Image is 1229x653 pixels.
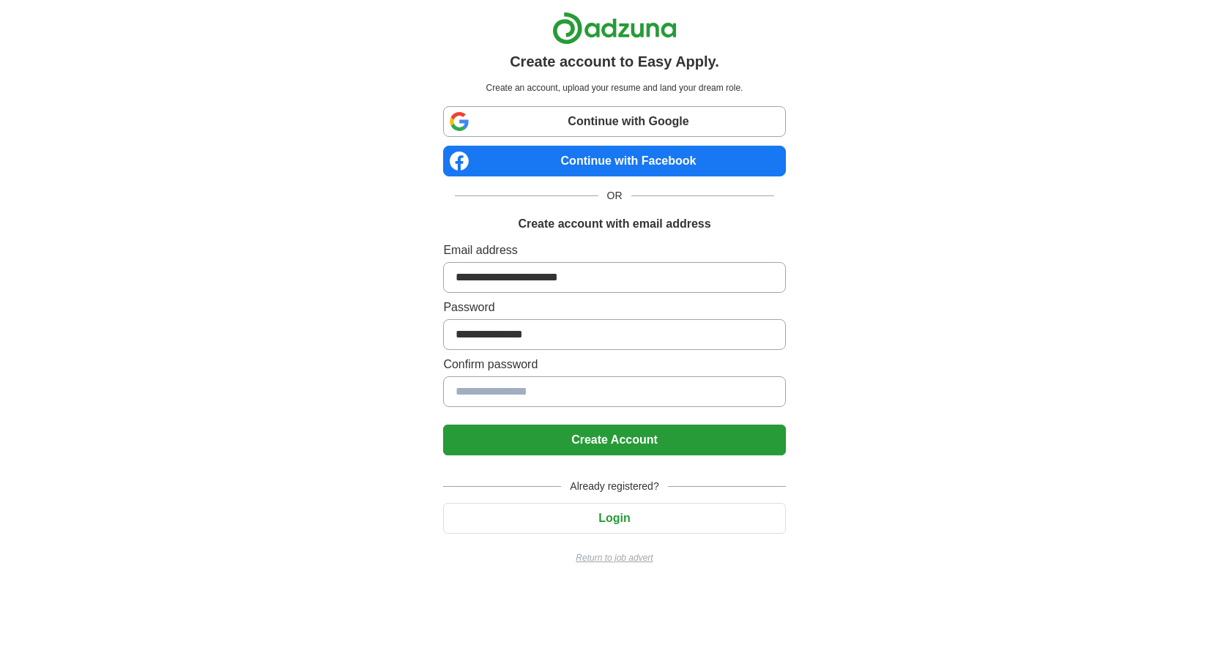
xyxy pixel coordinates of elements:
img: Adzuna logo [552,12,677,45]
a: Login [443,512,785,524]
span: OR [598,188,631,204]
a: Continue with Google [443,106,785,137]
button: Create Account [443,425,785,455]
label: Email address [443,242,785,259]
p: Create an account, upload your resume and land your dream role. [446,81,782,94]
label: Password [443,299,785,316]
span: Already registered? [561,479,667,494]
h1: Create account with email address [518,215,710,233]
a: Continue with Facebook [443,146,785,176]
a: Return to job advert [443,551,785,564]
label: Confirm password [443,356,785,373]
h1: Create account to Easy Apply. [510,51,719,72]
button: Login [443,503,785,534]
